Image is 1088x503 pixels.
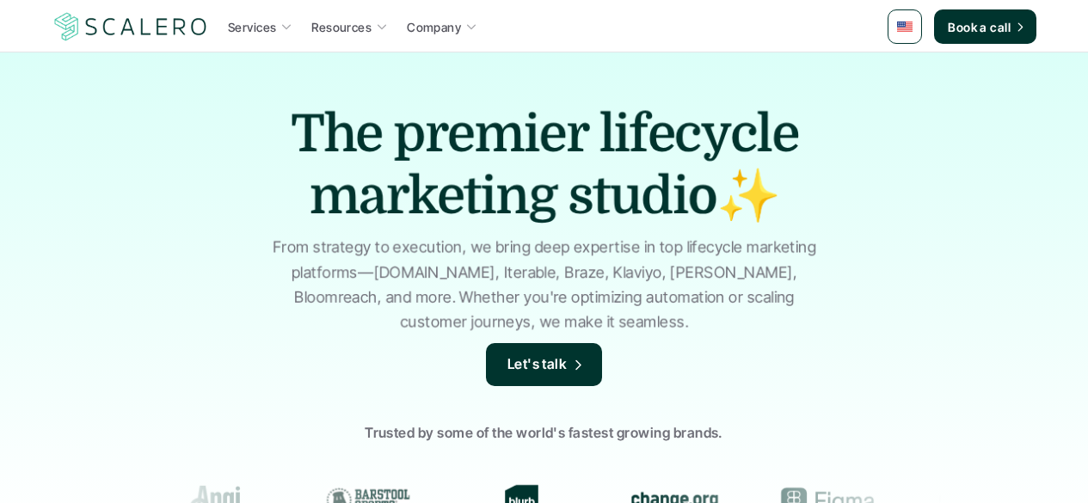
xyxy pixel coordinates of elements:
p: Let's talk [507,353,568,376]
img: Scalero company logo [52,10,210,43]
p: Company [407,18,461,36]
p: Resources [311,18,372,36]
p: Services [228,18,276,36]
p: Book a call [948,18,1011,36]
a: Let's talk [486,343,603,386]
a: Scalero company logo [52,11,210,42]
h1: The premier lifecycle marketing studio✨ [243,103,845,227]
a: Book a call [934,9,1036,44]
p: From strategy to execution, we bring deep expertise in top lifecycle marketing platforms—[DOMAIN_... [265,236,824,334]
